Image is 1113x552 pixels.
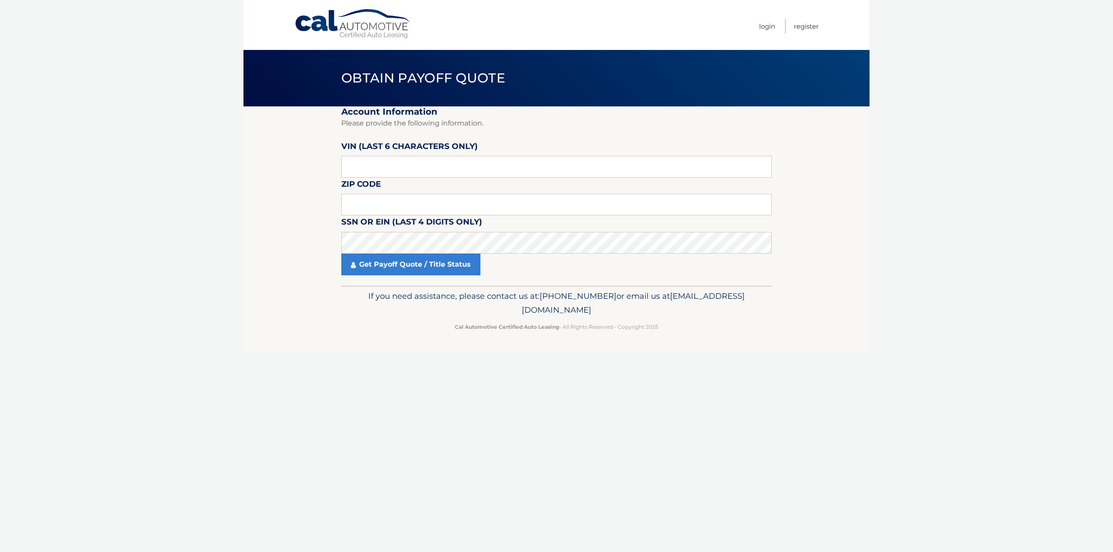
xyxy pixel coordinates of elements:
[759,19,775,33] a: Login
[294,9,412,40] a: Cal Automotive
[794,19,819,33] a: Register
[341,215,482,231] label: SSN or EIN (last 4 digits only)
[341,140,478,156] label: VIN (last 6 characters only)
[540,291,616,301] span: [PHONE_NUMBER]
[347,322,766,331] p: - All Rights Reserved - Copyright 2025
[341,117,772,129] p: Please provide the following information.
[347,289,766,317] p: If you need assistance, please contact us at: or email us at
[455,324,559,330] strong: Cal Automotive Certified Auto Leasing
[341,106,772,117] h2: Account Information
[341,70,505,86] span: Obtain Payoff Quote
[341,178,381,194] label: Zip Code
[341,254,480,275] a: Get Payoff Quote / Title Status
